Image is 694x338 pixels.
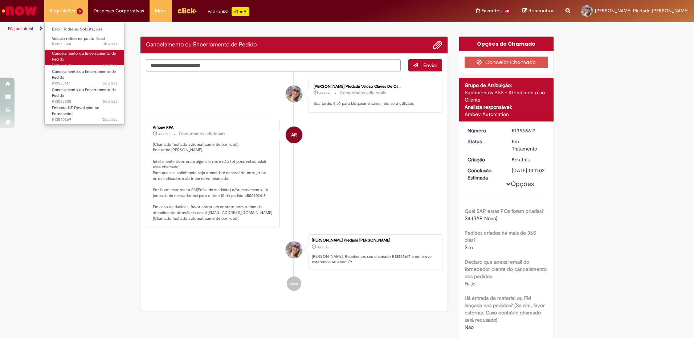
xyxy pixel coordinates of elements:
dt: Número [462,127,507,134]
textarea: Digite sua mensagem aqui... [146,59,401,71]
time: 25/09/2025 10:15:58 [103,62,117,68]
span: Cancelamento ou Encerramento de Pedido [52,51,116,62]
a: Página inicial [8,26,33,32]
b: Há entrada de material ou FM lançada nos pedidos? (Se sim, favor estornar. Caso contrário chamado... [465,295,545,323]
span: 5d atrás [317,245,329,250]
button: Adicionar anexos [433,40,442,50]
span: Requisições [50,7,75,15]
time: 25/09/2025 10:05:36 [103,99,117,104]
span: R13565605 [52,99,117,104]
span: [PERSON_NAME] Piedade [PERSON_NAME] [595,8,689,14]
span: R13540269 [52,117,117,123]
span: Emissão NF Devolução ao Fornecedor [52,105,99,116]
span: Favoritos [482,7,502,15]
time: 29/09/2025 10:08:23 [103,41,117,47]
span: R13565617 [52,81,117,86]
div: [PERSON_NAME] Piedade [PERSON_NAME] [312,238,438,243]
button: Cancelar Chamado [465,57,548,68]
div: Em Tratamento [512,138,546,152]
p: Boa tarde, é só para bloquear o saldo, não será utilizado [314,101,434,107]
span: 5d atrás [103,81,117,86]
div: Opções do Chamado [459,37,554,51]
div: [PERSON_NAME] Piedade Veloso Claves De Ol... [314,84,434,89]
b: Declaro que anexei email do fornecedor ciente do cancelamento dos pedidos [465,259,547,280]
span: AR [291,126,297,144]
b: Pedidos criados há mais de 365 dias? [465,230,536,243]
img: ServiceNow [1,4,38,18]
small: Comentários adicionais [340,90,386,96]
span: Cancelamento ou Encerramento de Pedido [52,87,116,98]
span: 3h atrás [103,41,117,47]
div: 25/09/2025 10:06:49 [512,156,546,163]
div: Grupo de Atribuição: [465,82,548,89]
div: Padroniza [208,7,249,16]
span: 5 [77,8,83,15]
div: R13565617 [512,127,546,134]
time: 25/09/2025 16:12:27 [158,132,170,136]
span: Cancelamento ou Encerramento de Pedido [52,69,116,80]
a: Aberto R13565605 : Cancelamento ou Encerramento de Pedido [45,86,124,102]
span: Despesas Corporativas [94,7,144,15]
span: Sim [465,244,473,251]
div: Ambev RPA [153,125,274,130]
span: 4d atrás [158,132,170,136]
b: Qual SAP estas POs foram criadas? [465,208,544,214]
a: Rascunhos [522,8,555,15]
span: 13d atrás [101,117,117,122]
time: 25/09/2025 16:16:36 [319,91,331,95]
span: 5d atrás [103,99,117,104]
time: 25/09/2025 10:06:49 [317,245,329,250]
span: 60 [503,8,511,15]
small: Comentários adicionais [179,131,225,137]
span: S4 (SAP Novo) [465,215,497,222]
div: Suprimentos PSS - Atendimento ao Cliente [465,89,548,103]
button: Enviar [408,59,442,71]
p: +GenAi [232,7,249,16]
span: R13565673 [52,62,117,68]
span: Falso [465,280,475,287]
li: Maria Da Piedade Veloso Claves De Oliveira [146,234,442,269]
time: 16/09/2025 15:17:09 [101,117,117,122]
a: Aberto R13565673 : Cancelamento ou Encerramento de Pedido [45,50,124,65]
div: Analista responsável: [465,103,548,111]
a: Aberto R13565617 : Cancelamento ou Encerramento de Pedido [45,68,124,83]
a: Exibir Todas as Solicitações [45,25,124,33]
span: Não [465,324,474,330]
div: Maria Da Piedade Veloso Claves De Oliveira [286,86,302,102]
ul: Requisições [44,22,124,125]
p: [PERSON_NAME]! Recebemos seu chamado R13565617 e em breve estaremos atuando. [312,254,438,265]
dt: Conclusão Estimada [462,167,507,181]
time: 25/09/2025 10:06:51 [103,81,117,86]
span: Veículo retido no posto fiscal [52,36,105,41]
span: R13575568 [52,41,117,47]
ul: Histórico de tíquete [146,71,442,298]
time: 25/09/2025 10:06:49 [512,156,530,163]
ul: Trilhas de página [5,22,457,36]
a: Aberto R13540269 : Emissão NF Devolução ao Fornecedor [45,104,124,120]
dt: Criação [462,156,507,163]
div: Maria Da Piedade Veloso Claves De Oliveira [286,242,302,258]
img: click_logo_yellow_360x200.png [177,5,197,16]
p: [Chamado fechado automaticamente por robô] Boa tarde [PERSON_NAME], Infelizmente ocorreram alguns... [153,142,274,222]
div: Ambev RPA [286,127,302,143]
span: Enviar [423,62,437,69]
h2: Cancelamento ou Encerramento de Pedido Histórico de tíquete [146,42,257,48]
a: Aberto R13575568 : Veículo retido no posto fiscal [45,35,124,48]
span: Rascunhos [528,7,555,14]
div: Ambev Automation [465,111,548,118]
span: 5d atrás [103,62,117,68]
span: 5d atrás [512,156,530,163]
div: [DATE] 10:11:02 [512,167,546,174]
span: 4d atrás [319,91,331,95]
dt: Status [462,138,507,145]
span: More [155,7,166,15]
